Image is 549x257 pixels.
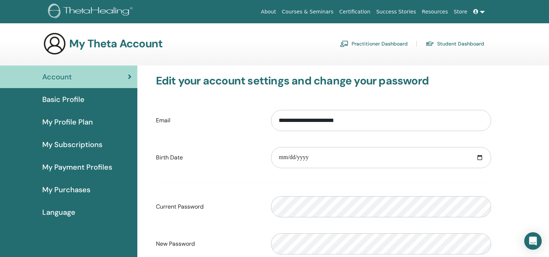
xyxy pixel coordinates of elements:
a: Success Stories [373,5,419,19]
span: Basic Profile [42,94,85,105]
label: Email [150,114,266,127]
label: New Password [150,237,266,251]
span: My Profile Plan [42,116,93,127]
h3: My Theta Account [69,37,162,50]
img: chalkboard-teacher.svg [340,40,349,47]
span: Account [42,71,72,82]
label: Birth Date [150,151,266,165]
a: Certification [336,5,373,19]
a: Resources [419,5,451,19]
a: Practitioner Dashboard [340,38,408,50]
label: Current Password [150,200,266,214]
span: My Subscriptions [42,139,102,150]
div: Open Intercom Messenger [524,232,542,250]
a: Store [451,5,470,19]
a: Courses & Seminars [279,5,337,19]
span: My Purchases [42,184,90,195]
h3: Edit your account settings and change your password [156,74,491,87]
img: logo.png [48,4,135,20]
span: My Payment Profiles [42,162,112,173]
a: Student Dashboard [426,38,484,50]
span: Language [42,207,75,218]
img: generic-user-icon.jpg [43,32,66,55]
img: graduation-cap.svg [426,41,434,47]
a: About [258,5,279,19]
